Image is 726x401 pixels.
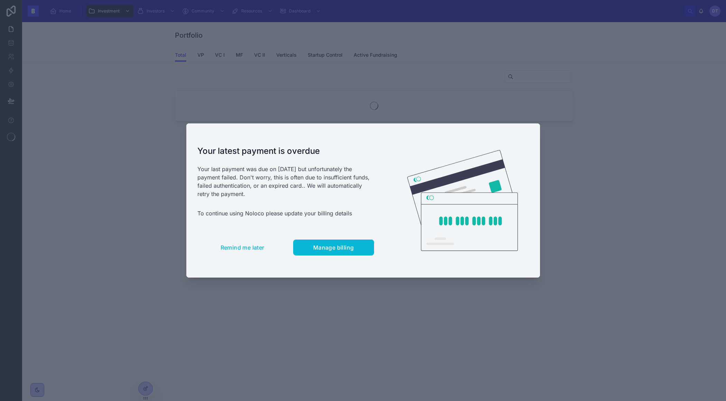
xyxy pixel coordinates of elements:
h1: Your latest payment is overdue [197,146,374,157]
span: Remind me later [221,244,264,251]
p: To continue using Noloco please update your billing details [197,209,374,217]
button: Remind me later [197,240,288,255]
p: Your last payment was due on [DATE] but unfortunately the payment failed. Don't worry, this is of... [197,165,374,198]
img: Credit card illustration [407,150,518,251]
button: Manage billing [293,240,374,255]
span: Manage billing [313,244,354,251]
